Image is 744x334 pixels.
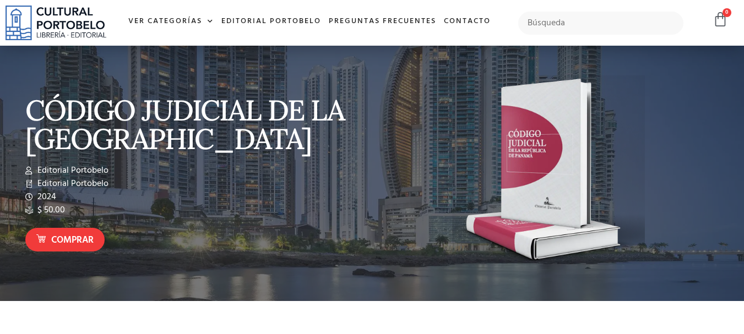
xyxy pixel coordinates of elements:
[440,10,495,34] a: Contacto
[35,164,108,177] span: Editorial Portobelo
[723,8,731,17] span: 0
[325,10,440,34] a: Preguntas frecuentes
[35,177,108,190] span: Editorial Portobelo
[35,204,65,217] span: $ 50.00
[124,10,218,34] a: Ver Categorías
[25,228,105,251] a: Comprar
[51,233,94,248] span: Comprar
[25,96,367,153] p: CÓDIGO JUDICIAL DE LA [GEOGRAPHIC_DATA]
[518,12,684,35] input: Búsqueda
[713,12,728,28] a: 0
[35,190,56,204] span: 2024
[218,10,325,34] a: Editorial Portobelo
